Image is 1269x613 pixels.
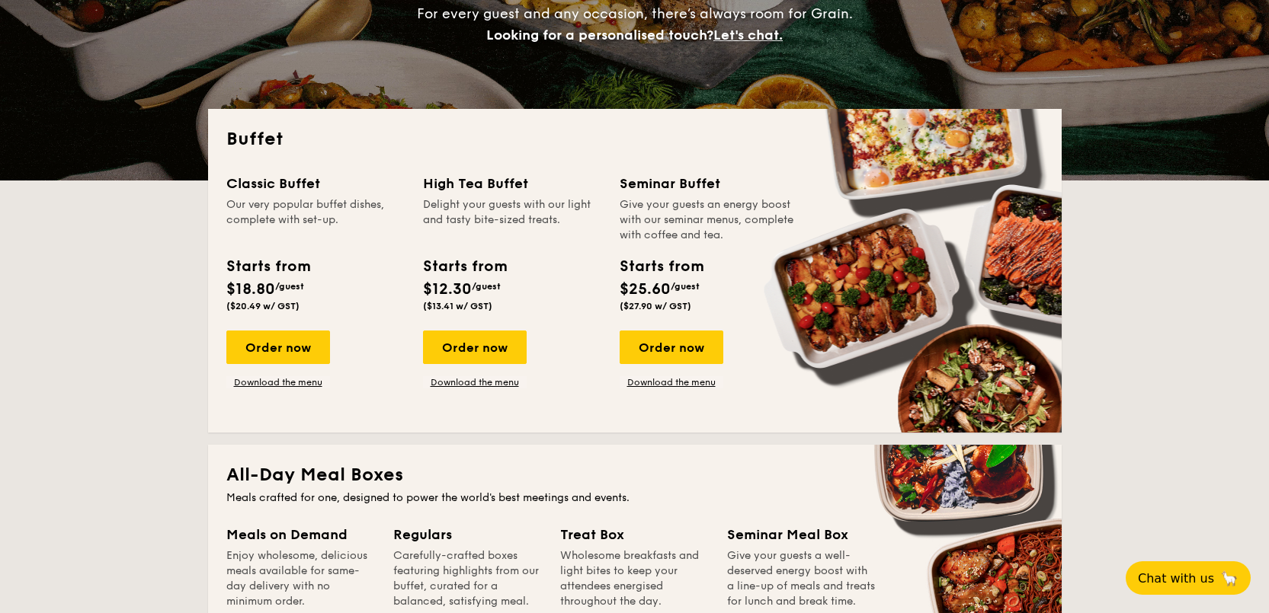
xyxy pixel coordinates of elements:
div: Order now [423,330,527,364]
span: $18.80 [226,280,275,299]
div: Enjoy wholesome, delicious meals available for same-day delivery with no minimum order. [226,548,375,609]
div: Meals crafted for one, designed to power the world's best meetings and events. [226,490,1043,506]
span: ($27.90 w/ GST) [620,301,691,311]
h2: All-Day Meal Boxes [226,463,1043,487]
div: Our very popular buffet dishes, complete with set-up. [226,197,405,243]
div: Classic Buffet [226,173,405,194]
a: Download the menu [226,376,330,388]
span: $12.30 [423,280,472,299]
div: Regulars [393,524,542,545]
div: Starts from [423,255,506,278]
span: /guest [472,281,501,292]
div: Carefully-crafted boxes featuring highlights from our buffet, curated for a balanced, satisfying ... [393,548,542,609]
span: ($20.49 w/ GST) [226,301,300,311]
span: $25.60 [620,280,671,299]
span: Looking for a personalised touch? [486,27,713,43]
span: ($13.41 w/ GST) [423,301,492,311]
button: Chat with us🦙 [1126,561,1251,595]
a: Download the menu [620,376,723,388]
div: Delight your guests with our light and tasty bite-sized treats. [423,197,601,243]
div: Wholesome breakfasts and light bites to keep your attendees energised throughout the day. [560,548,709,609]
div: Starts from [620,255,703,278]
div: Seminar Meal Box [727,524,876,545]
span: /guest [671,281,700,292]
div: High Tea Buffet [423,173,601,194]
div: Seminar Buffet [620,173,798,194]
div: Treat Box [560,524,709,545]
div: Order now [620,330,723,364]
div: Give your guests an energy boost with our seminar menus, complete with coffee and tea. [620,197,798,243]
div: Starts from [226,255,309,278]
span: Chat with us [1138,571,1214,586]
h2: Buffet [226,127,1043,152]
div: Give your guests a well-deserved energy boost with a line-up of meals and treats for lunch and br... [727,548,876,609]
span: 🦙 [1220,570,1239,587]
div: Order now [226,330,330,364]
span: /guest [275,281,304,292]
a: Download the menu [423,376,527,388]
span: Let's chat. [713,27,783,43]
div: Meals on Demand [226,524,375,545]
